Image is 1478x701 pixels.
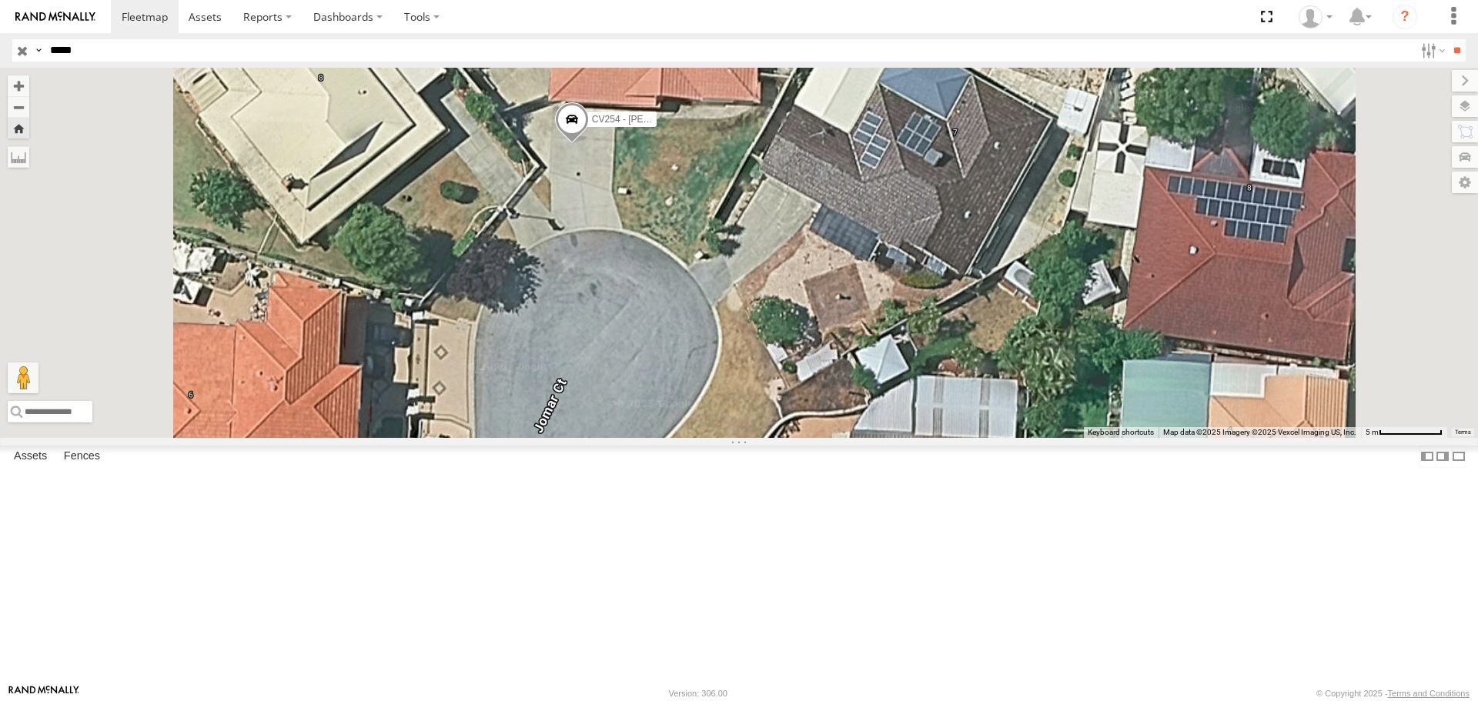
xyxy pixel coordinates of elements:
button: Zoom Home [8,118,29,139]
i: ? [1393,5,1417,29]
span: CV254 - [PERSON_NAME] [592,114,704,125]
div: © Copyright 2025 - [1316,689,1470,698]
div: Hayley Petersen [1293,5,1338,28]
span: Map data ©2025 Imagery ©2025 Vexcel Imaging US, Inc. [1163,428,1356,436]
div: Version: 306.00 [669,689,727,698]
button: Zoom out [8,96,29,118]
a: Terms and Conditions [1388,689,1470,698]
label: Measure [8,146,29,168]
label: Assets [6,446,55,468]
label: Search Query [32,39,45,62]
a: Terms (opens in new tab) [1455,429,1471,435]
label: Hide Summary Table [1451,446,1466,468]
img: rand-logo.svg [15,12,95,22]
button: Map scale: 5 m per 79 pixels [1361,427,1447,438]
button: Keyboard shortcuts [1088,427,1154,438]
label: Map Settings [1452,172,1478,193]
label: Dock Summary Table to the Right [1435,446,1450,468]
label: Fences [56,446,108,468]
label: Search Filter Options [1415,39,1448,62]
label: Dock Summary Table to the Left [1419,446,1435,468]
a: Visit our Website [8,686,79,701]
button: Zoom in [8,75,29,96]
span: 5 m [1366,428,1379,436]
button: Drag Pegman onto the map to open Street View [8,362,38,393]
